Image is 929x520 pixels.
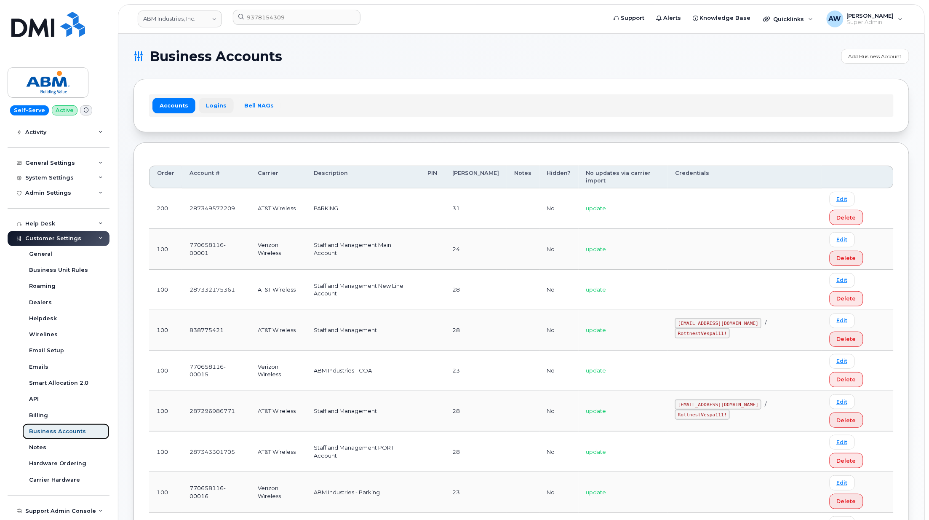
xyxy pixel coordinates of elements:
button: Delete [830,291,863,306]
th: Account # [182,166,250,189]
button: Delete [830,251,863,266]
code: RottnestVespa111! [675,328,730,338]
button: Delete [830,332,863,347]
span: Delete [837,214,856,222]
th: Notes [507,166,539,189]
span: update [586,286,606,293]
span: Delete [837,335,856,343]
code: [EMAIL_ADDRESS][DOMAIN_NAME] [675,318,761,328]
td: 100 [149,432,182,472]
td: 23 [445,472,507,512]
td: 28 [445,270,507,310]
button: Delete [830,453,863,468]
td: No [539,391,579,432]
td: Verizon Wireless [250,229,306,269]
td: 100 [149,391,182,432]
button: Delete [830,210,863,225]
td: Verizon Wireless [250,351,306,391]
td: 100 [149,310,182,351]
span: update [586,407,606,414]
td: AT&T Wireless [250,432,306,472]
td: AT&T Wireless [250,270,306,310]
td: 24 [445,229,507,269]
td: 31 [445,188,507,229]
td: 287296986771 [182,391,250,432]
td: AT&T Wireless [250,391,306,432]
td: 28 [445,391,507,432]
a: Edit [830,475,855,490]
span: update [586,327,606,333]
td: Staff and Management [306,391,420,432]
a: Edit [830,314,855,328]
span: update [586,489,606,496]
td: 287349572209 [182,188,250,229]
a: Add Business Account [841,49,909,64]
button: Delete [830,372,863,387]
span: update [586,448,606,455]
td: ABM Industries - Parking [306,472,420,512]
td: 100 [149,351,182,391]
td: No [539,310,579,351]
td: 100 [149,472,182,512]
button: Delete [830,413,863,428]
button: Delete [830,494,863,509]
span: Business Accounts [149,50,282,63]
span: update [586,246,606,252]
th: No updates via carrier import [579,166,668,189]
td: No [539,270,579,310]
td: AT&T Wireless [250,188,306,229]
td: Staff and Management Main Account [306,229,420,269]
th: Hidden? [539,166,579,189]
a: Edit [830,394,855,409]
td: 770658116-00001 [182,229,250,269]
th: PIN [420,166,445,189]
td: No [539,188,579,229]
td: 28 [445,310,507,351]
a: Edit [830,435,855,450]
td: 838775421 [182,310,250,351]
td: 287343301705 [182,432,250,472]
td: No [539,351,579,391]
a: Edit [830,273,855,288]
td: Staff and Management PORT Account [306,432,420,472]
a: Bell NAGs [237,98,281,113]
code: [EMAIL_ADDRESS][DOMAIN_NAME] [675,399,761,410]
td: Staff and Management [306,310,420,351]
code: RottnestVespa111! [675,410,730,420]
a: Logins [199,98,234,113]
a: Edit [830,192,855,206]
td: No [539,432,579,472]
span: / [765,319,766,326]
span: update [586,367,606,374]
td: 770658116-00015 [182,351,250,391]
td: 287332175361 [182,270,250,310]
td: 200 [149,188,182,229]
th: [PERSON_NAME] [445,166,507,189]
span: update [586,205,606,212]
th: Order [149,166,182,189]
span: Delete [837,497,856,505]
a: Edit [830,232,855,247]
span: / [765,401,766,407]
span: Delete [837,254,856,262]
a: Edit [830,354,855,369]
td: 770658116-00016 [182,472,250,512]
td: PARKING [306,188,420,229]
td: No [539,472,579,512]
td: ABM Industries - COA [306,351,420,391]
td: 23 [445,351,507,391]
span: Delete [837,375,856,383]
span: Delete [837,457,856,465]
span: Delete [837,295,856,303]
th: Credentials [667,166,822,189]
td: Staff and Management New Line Account [306,270,420,310]
td: 28 [445,432,507,472]
th: Carrier [250,166,306,189]
th: Description [306,166,420,189]
td: 100 [149,229,182,269]
td: AT&T Wireless [250,310,306,351]
td: 100 [149,270,182,310]
td: No [539,229,579,269]
a: Accounts [152,98,195,113]
span: Delete [837,416,856,424]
